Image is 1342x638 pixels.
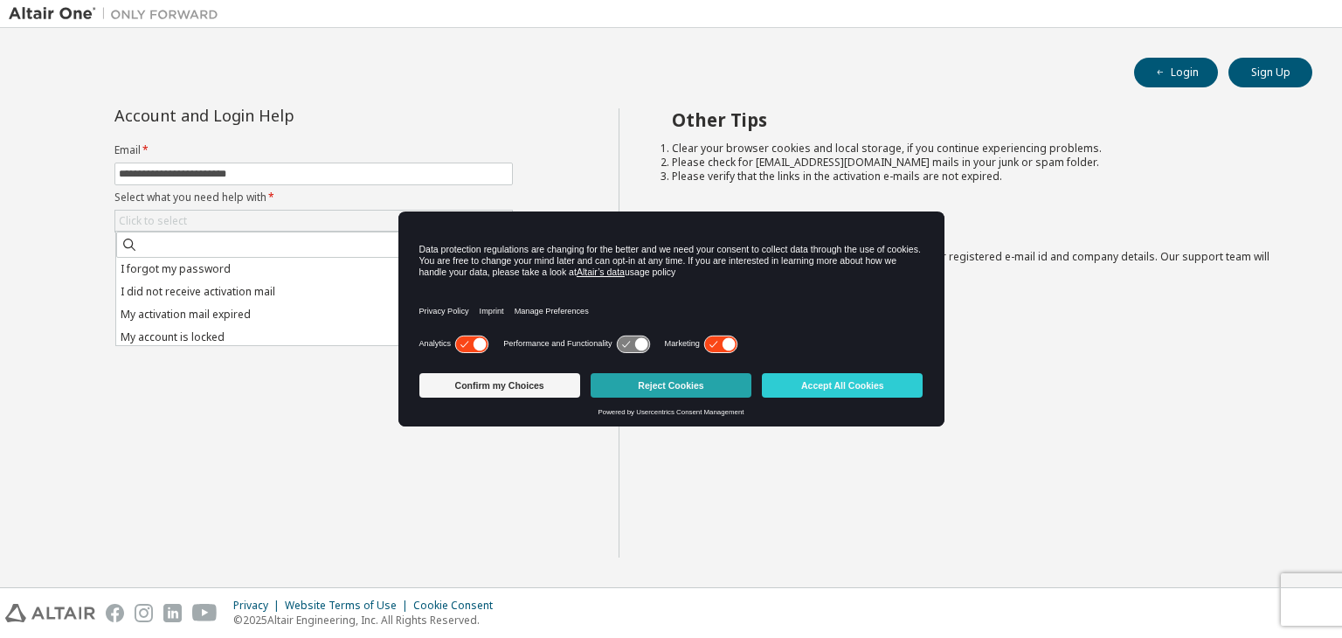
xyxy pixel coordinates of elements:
[672,217,1282,239] h2: Not sure how to login?
[413,599,503,613] div: Cookie Consent
[135,604,153,622] img: instagram.svg
[119,214,187,228] div: Click to select
[114,143,513,157] label: Email
[672,249,1269,278] span: with a brief description of the problem, your registered e-mail id and company details. Our suppo...
[1134,58,1218,87] button: Login
[672,108,1282,131] h2: Other Tips
[9,5,227,23] img: Altair One
[192,604,218,622] img: youtube.svg
[672,170,1282,184] li: Please verify that the links in the activation e-mails are not expired.
[672,142,1282,156] li: Clear your browser cookies and local storage, if you continue experiencing problems.
[5,604,95,622] img: altair_logo.svg
[163,604,182,622] img: linkedin.svg
[233,613,503,628] p: © 2025 Altair Engineering, Inc. All Rights Reserved.
[114,191,513,205] label: Select what you need help with
[114,108,433,122] div: Account and Login Help
[116,258,509,281] li: I forgot my password
[106,604,124,622] img: facebook.svg
[672,156,1282,170] li: Please check for [EMAIL_ADDRESS][DOMAIN_NAME] mails in your junk or spam folder.
[285,599,413,613] div: Website Terms of Use
[233,599,285,613] div: Privacy
[1228,58,1312,87] button: Sign Up
[115,211,512,232] div: Click to select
